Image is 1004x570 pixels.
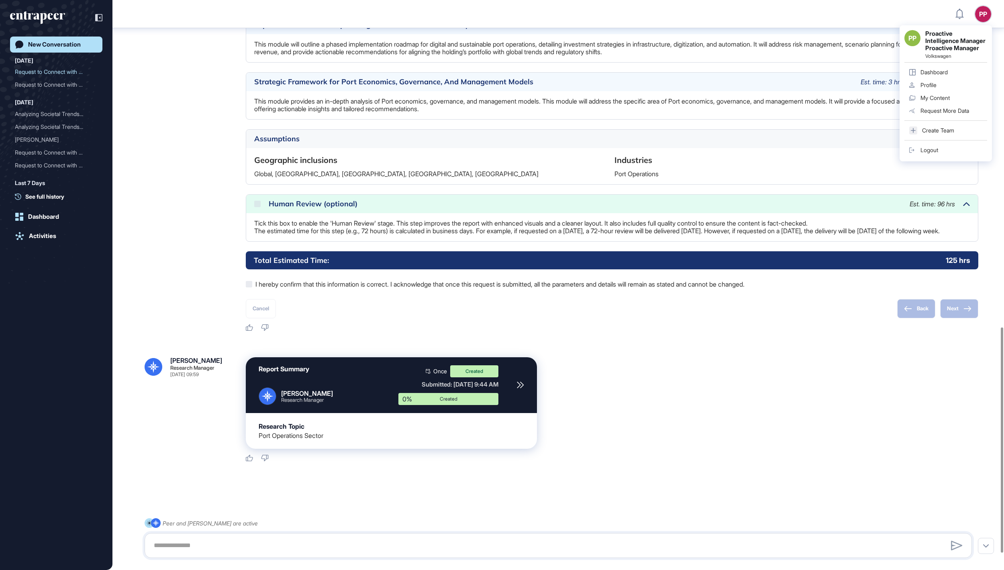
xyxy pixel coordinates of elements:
[861,78,903,86] span: Est. time: 3 hrs
[170,357,222,364] div: [PERSON_NAME]
[15,178,45,188] div: Last 7 Days
[975,6,991,22] button: PP
[15,108,98,120] div: Analyzing Societal Trends Shaping Volkswagen's Automotive Strategy for 2025: Consumer Resistance,...
[614,155,970,166] h6: Industries
[15,192,102,201] a: See full history
[10,209,102,225] a: Dashboard
[28,213,59,220] div: Dashboard
[269,200,902,208] div: Human Review (optional)
[254,78,853,85] div: Strategic Framework for Port Economics, Governance, And Management Models
[15,133,98,146] div: Reese
[398,393,423,405] div: 0%
[450,365,498,377] div: Created
[15,65,91,78] div: Request to Connect with R...
[946,255,970,265] p: 125 hrs
[259,432,323,440] div: Port Operations Sector
[254,220,970,235] p: Tick this box to enable the 'Human Review' stage. This step improves the report with enhanced vis...
[163,518,258,528] div: Peer and [PERSON_NAME] are active
[259,365,309,373] div: Report Summary
[28,41,81,48] div: New Conversation
[398,381,498,388] div: Submitted: [DATE] 9:44 AM
[10,11,65,24] div: entrapeer-logo
[614,170,970,178] p: Port Operations
[254,41,970,56] p: This module will outline a phased implementation roadmap for digital and sustainable port operati...
[254,255,329,265] h6: Total Estimated Time:
[15,159,91,172] div: Request to Connect with R...
[25,192,64,201] span: See full history
[10,228,102,244] a: Activities
[15,78,91,91] div: Request to Connect with R...
[29,232,56,240] div: Activities
[15,133,91,146] div: [PERSON_NAME]
[254,21,847,28] div: Implementation Roadmap for Digital and Sustainable Port Operations
[254,98,970,113] p: This module provides an in-depth analysis of Port economics, governance, and management models. T...
[15,146,91,159] div: Request to Connect with R...
[281,390,333,397] div: [PERSON_NAME]
[254,170,610,178] p: Global, [GEOGRAPHIC_DATA], [GEOGRAPHIC_DATA], [GEOGRAPHIC_DATA], [GEOGRAPHIC_DATA]
[15,65,98,78] div: Request to Connect with Reese
[433,368,447,374] span: Once
[15,56,33,65] div: [DATE]
[15,98,33,107] div: [DATE]
[910,200,955,208] span: Est. time: 96 hrs
[15,108,91,120] div: Analyzing Societal Trends...
[254,155,610,166] h6: Geographic inclusions
[281,397,333,403] div: Research Manager
[254,135,955,142] div: Assumptions
[15,146,98,159] div: Request to Connect with Reese
[15,159,98,172] div: Request to Connect with Reese
[170,372,199,377] div: [DATE] 09:59
[15,120,91,133] div: Analyzing Societal Trends...
[15,120,98,133] div: Analyzing Societal Trends Impacting Volkswagen's Strategy: Consumer Resistance to Software-Based ...
[170,365,214,370] div: Research Manager
[246,279,978,289] label: I hereby confirm that this information is correct. I acknowledge that once this request is submit...
[10,37,102,53] a: New Conversation
[259,423,304,430] div: Research Topic
[404,397,492,401] div: Created
[15,78,98,91] div: Request to Connect with Reese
